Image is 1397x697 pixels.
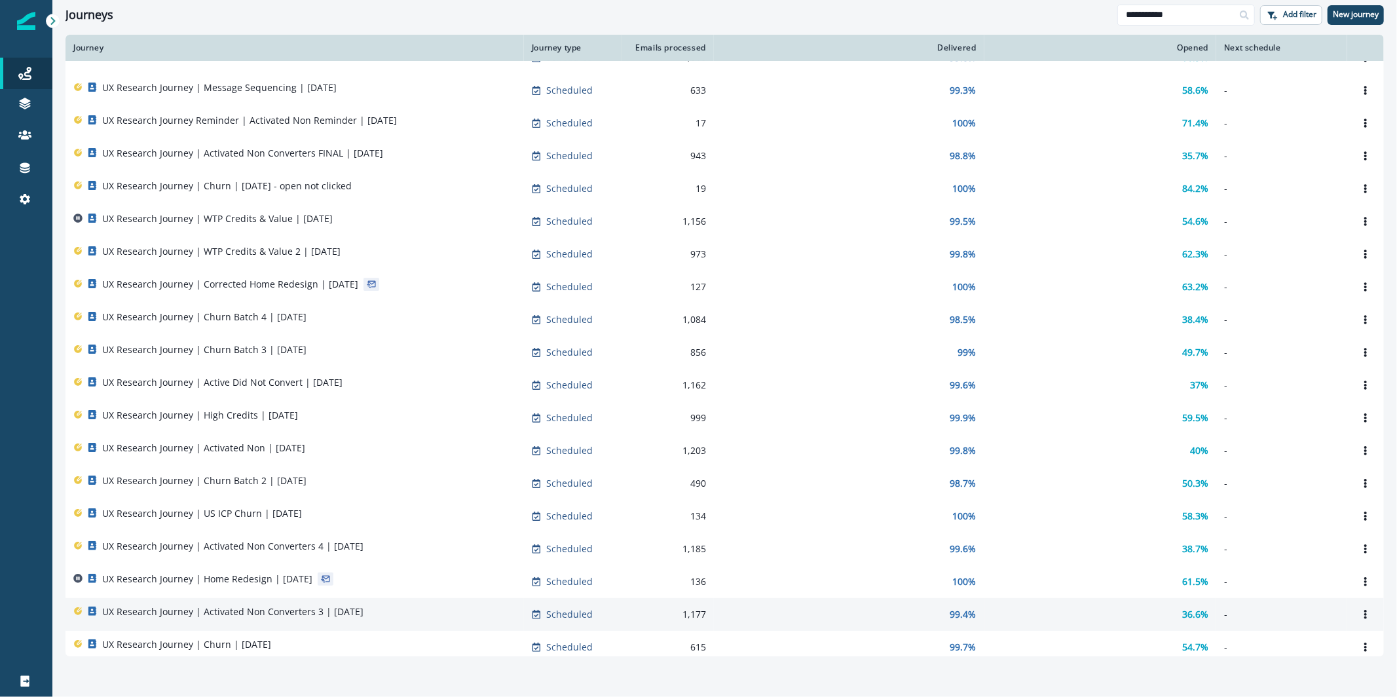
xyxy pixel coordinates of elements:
p: - [1224,84,1339,97]
p: 49.7% [1182,346,1208,359]
p: 99% [958,346,977,359]
p: Scheduled [546,575,593,588]
a: UX Research Journey | Active Did Not Convert | [DATE]Scheduled1,16299.6%37%-Options [65,369,1384,402]
a: UX Research Journey | WTP Credits & Value 2 | [DATE]Scheduled97399.8%62.3%-Options [65,238,1384,271]
div: Journey [73,43,516,53]
p: New journey [1333,10,1379,19]
p: Scheduled [546,542,593,556]
p: UX Research Journey Reminder | Activated Non Reminder | [DATE] [102,114,397,127]
div: 973 [630,248,706,261]
button: Options [1355,113,1376,133]
div: Next schedule [1224,43,1339,53]
div: 633 [630,84,706,97]
button: Options [1355,572,1376,592]
p: - [1224,117,1339,130]
p: UX Research Journey | Churn | [DATE] - open not clicked [102,179,352,193]
div: 1,162 [630,379,706,392]
button: Options [1355,146,1376,166]
p: Scheduled [546,379,593,392]
p: 84.2% [1182,182,1208,195]
a: UX Research Journey | Churn | [DATE] - open not clickedScheduled19100%84.2%-Options [65,172,1384,205]
p: Scheduled [546,313,593,326]
p: - [1224,379,1339,392]
p: UX Research Journey | Churn Batch 2 | [DATE] [102,474,307,487]
p: UX Research Journey | US ICP Churn | [DATE] [102,507,302,520]
p: 54.6% [1182,215,1208,228]
p: 54.7% [1182,641,1208,654]
div: 136 [630,575,706,588]
p: - [1224,641,1339,654]
p: Scheduled [546,346,593,359]
p: - [1224,444,1339,457]
div: 134 [630,510,706,523]
p: - [1224,182,1339,195]
p: 40% [1190,444,1208,457]
p: 100% [953,182,977,195]
div: Delivered [722,43,977,53]
a: UX Research Journey | Home Redesign | [DATE]Scheduled136100%61.5%-Options [65,565,1384,598]
p: UX Research Journey | Activated Non Converters FINAL | [DATE] [102,147,383,160]
p: - [1224,411,1339,424]
button: Options [1355,637,1376,657]
p: 99.5% [950,215,977,228]
p: 36.6% [1182,608,1208,621]
p: UX Research Journey | Active Did Not Convert | [DATE] [102,376,343,389]
p: 58.3% [1182,510,1208,523]
p: UX Research Journey | WTP Credits & Value 2 | [DATE] [102,245,341,258]
button: Options [1355,539,1376,559]
p: UX Research Journey | Message Sequencing | [DATE] [102,81,337,94]
p: 98.5% [950,313,977,326]
button: Options [1355,244,1376,264]
a: UX Research Journey | WTP Credits & Value | [DATE]Scheduled1,15699.5%54.6%-Options [65,205,1384,238]
p: Scheduled [546,477,593,490]
p: UX Research Journey | Churn Batch 4 | [DATE] [102,311,307,324]
p: 58.6% [1182,84,1208,97]
a: UX Research Journey | Activated Non Converters 3 | [DATE]Scheduled1,17799.4%36.6%-Options [65,598,1384,631]
p: 62.3% [1182,248,1208,261]
p: 38.4% [1182,313,1208,326]
div: 1,177 [630,608,706,621]
p: - [1224,510,1339,523]
button: Options [1355,212,1376,231]
p: Scheduled [546,608,593,621]
p: UX Research Journey | Activated Non Converters 4 | [DATE] [102,540,363,553]
p: Scheduled [546,248,593,261]
p: UX Research Journey | Activated Non Converters 3 | [DATE] [102,605,363,618]
p: 99.3% [950,84,977,97]
button: Options [1355,343,1376,362]
a: UX Research Journey | Corrected Home Redesign | [DATE]Scheduled127100%63.2%-Options [65,271,1384,303]
button: Options [1355,375,1376,395]
button: Options [1355,277,1376,297]
a: UX Research Journey | Message Sequencing | [DATE]Scheduled63399.3%58.6%-Options [65,74,1384,107]
a: UX Research Journey | Churn Batch 2 | [DATE]Scheduled49098.7%50.3%-Options [65,467,1384,500]
p: Scheduled [546,510,593,523]
p: - [1224,608,1339,621]
p: - [1224,313,1339,326]
p: Scheduled [546,215,593,228]
button: Options [1355,310,1376,330]
div: Journey type [532,43,614,53]
p: Add filter [1283,10,1316,19]
div: 1,156 [630,215,706,228]
p: 100% [953,117,977,130]
a: UX Research Journey | Activated Non Converters FINAL | [DATE]Scheduled94398.8%35.7%-Options [65,140,1384,172]
p: Scheduled [546,117,593,130]
a: UX Research Journey Reminder | Activated Non Reminder | [DATE]Scheduled17100%71.4%-Options [65,107,1384,140]
button: Options [1355,408,1376,428]
div: 19 [630,182,706,195]
p: - [1224,542,1339,556]
p: 98.8% [950,149,977,162]
p: - [1224,477,1339,490]
p: 100% [953,510,977,523]
p: 35.7% [1182,149,1208,162]
p: 71.4% [1182,117,1208,130]
div: 1,203 [630,444,706,457]
p: 61.5% [1182,575,1208,588]
p: UX Research Journey | Activated Non | [DATE] [102,442,305,455]
div: Emails processed [630,43,706,53]
div: 490 [630,477,706,490]
p: 37% [1190,379,1208,392]
a: UX Research Journey | Churn | [DATE]Scheduled61599.7%54.7%-Options [65,631,1384,664]
p: - [1224,248,1339,261]
p: 99.6% [950,379,977,392]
